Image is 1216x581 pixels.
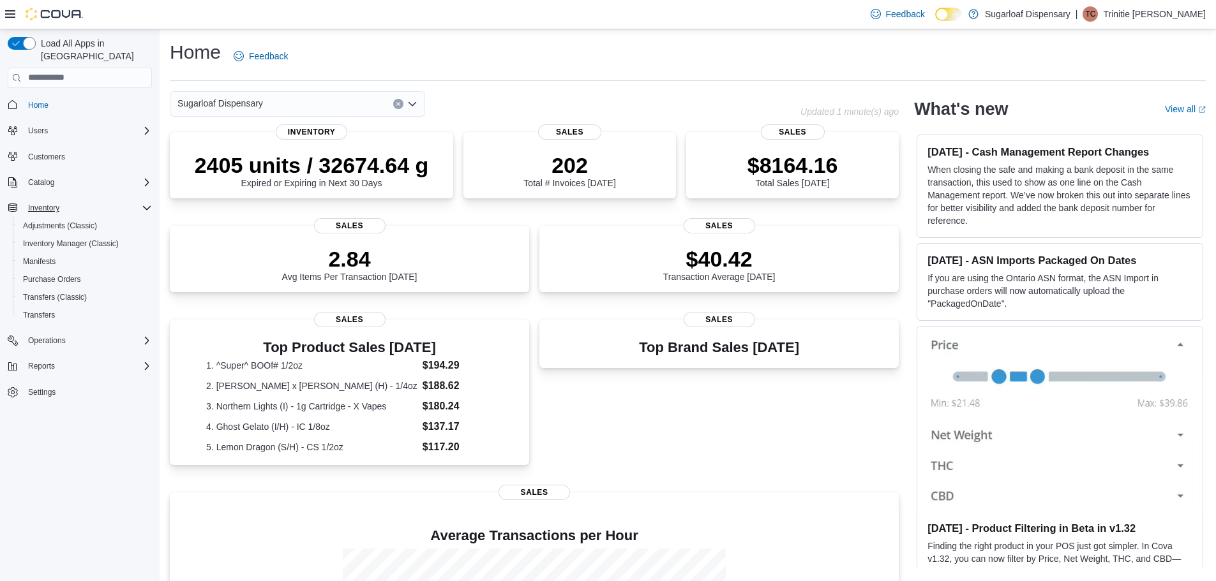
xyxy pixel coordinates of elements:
dd: $180.24 [423,399,493,414]
dd: $188.62 [423,378,493,393]
a: Feedback [866,1,930,27]
button: Transfers [13,306,157,324]
a: Manifests [18,254,61,269]
span: Inventory Manager (Classic) [23,239,119,249]
a: Inventory Manager (Classic) [18,236,124,251]
button: Reports [23,358,60,374]
p: When closing the safe and making a bank deposit in the same transaction, this used to show as one... [927,163,1192,227]
input: Dark Mode [935,8,962,21]
span: Users [28,126,48,136]
span: Adjustments (Classic) [18,218,152,233]
a: Transfers (Classic) [18,290,92,305]
h3: [DATE] - Product Filtering in Beta in v1.32 [927,522,1192,534]
span: Transfers [23,310,55,320]
span: Catalog [28,177,54,188]
button: Reports [3,357,157,375]
button: Operations [3,332,157,349]
svg: External link [1198,106,1206,114]
p: Trinitie [PERSON_NAME] [1103,6,1206,22]
a: Feedback [229,43,293,69]
nav: Complex example [8,91,152,435]
a: Home [23,98,54,113]
span: TC [1085,6,1095,22]
h3: [DATE] - ASN Imports Packaged On Dates [927,254,1192,267]
h3: Top Brand Sales [DATE] [639,340,799,355]
span: Customers [28,152,65,162]
button: Catalog [3,173,157,191]
span: Settings [28,387,56,397]
span: Reports [23,358,152,374]
span: Inventory [276,124,347,140]
p: Updated 1 minute(s) ago [800,107,899,117]
button: Settings [3,383,157,401]
button: Inventory [3,199,157,217]
span: Sales [684,312,755,327]
a: View allExternal link [1165,104,1206,114]
div: Total # Invoices [DATE] [523,152,615,188]
span: Inventory [23,200,152,216]
div: Avg Items Per Transaction [DATE] [282,246,417,282]
p: 2.84 [282,246,417,272]
div: Trinitie Cromwell [1083,6,1098,22]
p: If you are using the Ontario ASN format, the ASN Import in purchase orders will now automatically... [927,272,1192,310]
span: Sales [314,218,386,233]
span: Home [28,100,49,110]
span: Feedback [886,8,925,20]
span: Sales [761,124,825,140]
span: Sales [684,218,755,233]
p: 2405 units / 32674.64 g [195,152,429,178]
div: Transaction Average [DATE] [663,246,776,282]
span: Purchase Orders [18,272,152,287]
button: Adjustments (Classic) [13,217,157,235]
span: Sugarloaf Dispensary [177,96,263,111]
span: Inventory Manager (Classic) [18,236,152,251]
span: Home [23,97,152,113]
dt: 5. Lemon Dragon (S/H) - CS 1/2oz [206,441,417,453]
button: Purchase Orders [13,270,157,288]
span: Feedback [249,50,288,63]
span: Transfers (Classic) [23,292,87,302]
button: Inventory Manager (Classic) [13,235,157,253]
dt: 2. [PERSON_NAME] x [PERSON_NAME] (H) - 1/4oz [206,379,417,392]
button: Home [3,96,157,114]
h3: [DATE] - Cash Management Report Changes [927,145,1192,158]
span: Users [23,123,152,138]
h1: Home [170,40,221,65]
button: Transfers (Classic) [13,288,157,306]
dt: 3. Northern Lights (I) - 1g Cartridge - X Vapes [206,400,417,413]
h4: Average Transactions per Hour [180,528,889,543]
a: Transfers [18,307,60,323]
span: Sales [538,124,602,140]
img: Cova [26,8,83,20]
span: Sales [314,312,386,327]
span: Customers [23,149,152,165]
button: Customers [3,147,157,166]
button: Users [23,123,53,138]
span: Manifests [23,256,56,267]
a: Purchase Orders [18,272,86,287]
div: Total Sales [DATE] [747,152,838,188]
p: 202 [523,152,615,178]
span: Purchase Orders [23,274,81,284]
a: Settings [23,385,61,400]
p: Sugarloaf Dispensary [985,6,1070,22]
a: Adjustments (Classic) [18,218,102,233]
span: Dark Mode [935,21,936,22]
span: Settings [23,384,152,400]
p: $8164.16 [747,152,838,178]
span: Catalog [23,175,152,190]
dt: 4. Ghost Gelato (I/H) - IC 1/8oz [206,420,417,433]
span: Reports [28,361,55,371]
div: Expired or Expiring in Next 30 Days [195,152,429,188]
dd: $194.29 [423,358,493,373]
p: $40.42 [663,246,776,272]
h3: Top Product Sales [DATE] [206,340,493,355]
button: Open list of options [407,99,417,109]
button: Users [3,122,157,140]
dd: $137.17 [423,419,493,434]
span: Inventory [28,203,59,213]
span: Load All Apps in [GEOGRAPHIC_DATA] [36,37,152,63]
span: Adjustments (Classic) [23,221,97,231]
span: Transfers (Classic) [18,290,152,305]
button: Operations [23,333,71,348]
